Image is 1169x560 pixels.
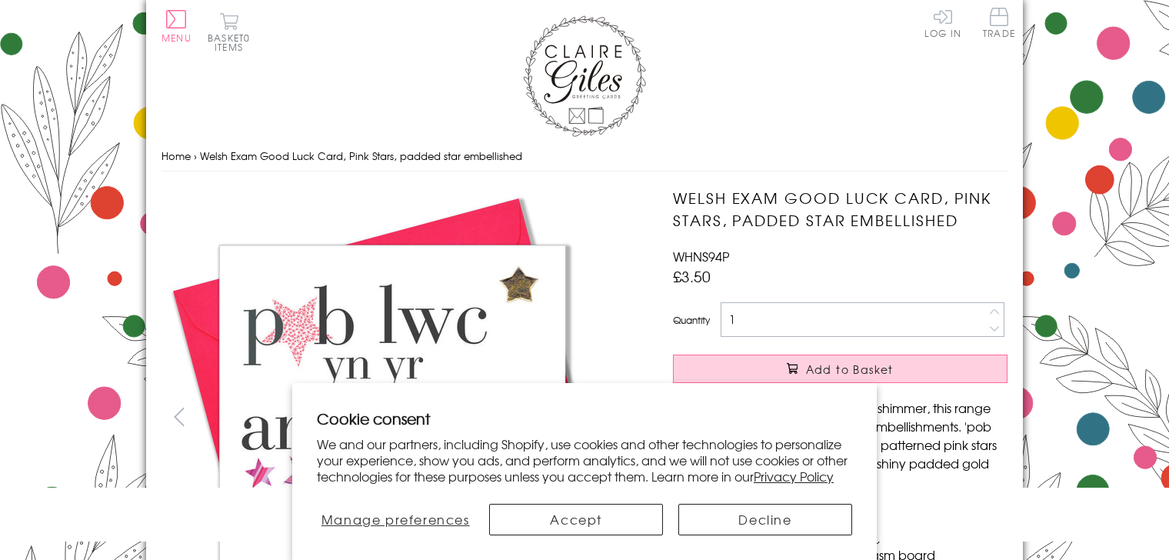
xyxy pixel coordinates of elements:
[523,15,646,137] img: Claire Giles Greetings Cards
[678,504,852,535] button: Decline
[983,8,1015,38] span: Trade
[162,399,196,434] button: prev
[162,141,1007,172] nav: breadcrumbs
[215,31,250,54] span: 0 items
[489,504,663,535] button: Accept
[673,187,1007,232] h1: Welsh Exam Good Luck Card, Pink Stars, padded star embellished
[194,148,197,163] span: ›
[162,10,192,42] button: Menu
[806,362,894,377] span: Add to Basket
[208,12,250,52] button: Basket0 items
[317,408,852,429] h2: Cookie consent
[673,355,1007,383] button: Add to Basket
[200,148,522,163] span: Welsh Exam Good Luck Card, Pink Stars, padded star embellished
[673,313,710,327] label: Quantity
[317,504,474,535] button: Manage preferences
[673,247,729,265] span: WHNS94P
[317,436,852,484] p: We and our partners, including Shopify, use cookies and other technologies to personalize your ex...
[924,8,961,38] a: Log In
[162,148,191,163] a: Home
[983,8,1015,41] a: Trade
[673,265,711,287] span: £3.50
[754,467,834,485] a: Privacy Policy
[321,510,470,528] span: Manage preferences
[162,31,192,45] span: Menu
